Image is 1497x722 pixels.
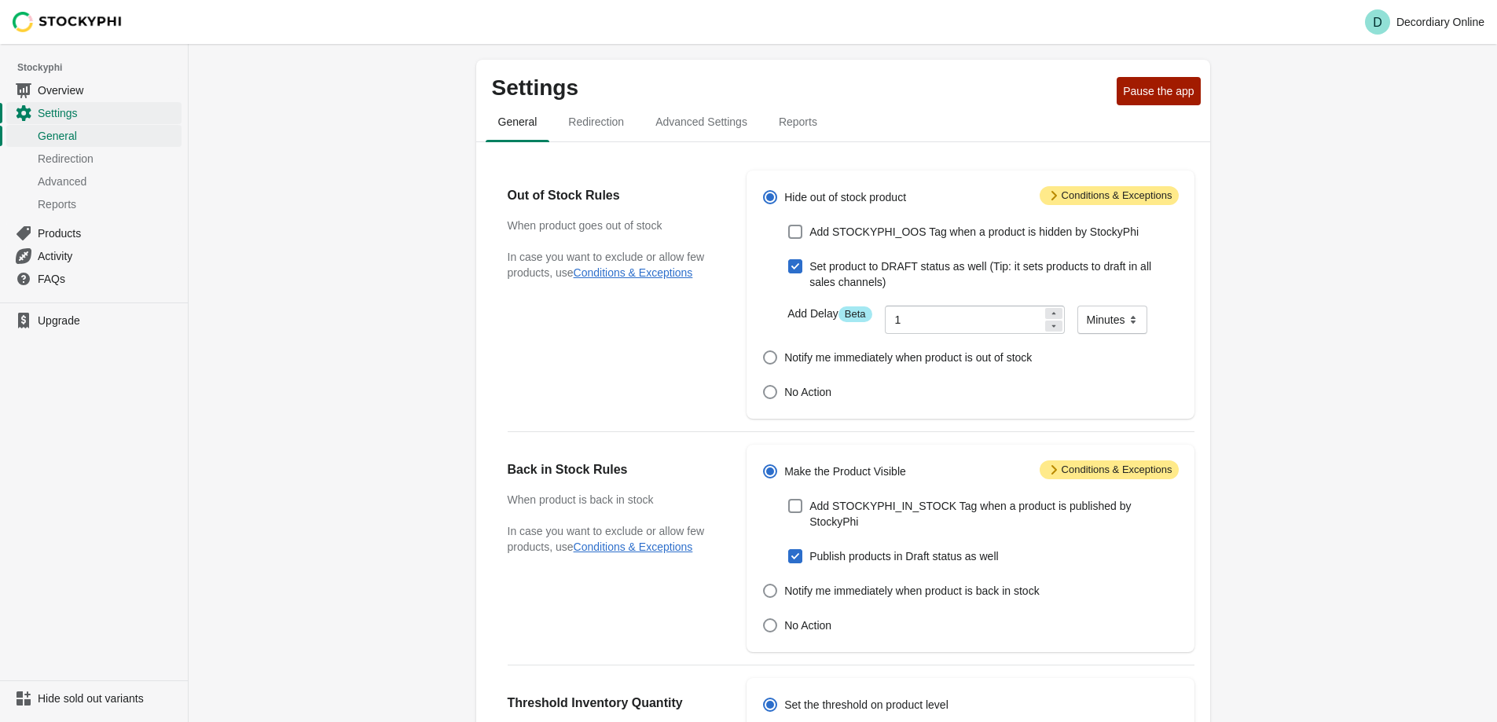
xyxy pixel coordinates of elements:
a: Overview [6,79,182,101]
span: Notify me immediately when product is back in stock [784,583,1039,599]
p: Decordiary Online [1396,16,1484,28]
a: General [6,124,182,147]
text: D [1373,16,1382,29]
a: Products [6,222,182,244]
span: General [486,108,550,136]
span: Notify me immediately when product is out of stock [784,350,1032,365]
span: Avatar with initials D [1365,9,1390,35]
span: Stockyphi [17,60,188,75]
a: FAQs [6,267,182,290]
a: Hide sold out variants [6,687,182,709]
span: Reports [766,108,830,136]
span: Add STOCKYPHI_OOS Tag when a product is hidden by StockyPhi [809,224,1139,240]
h2: Back in Stock Rules [508,460,716,479]
a: Reports [6,192,182,215]
p: Settings [492,75,1111,101]
button: Advanced settings [640,101,763,142]
h3: When product is back in stock [508,492,716,508]
a: Activity [6,244,182,267]
span: No Action [784,618,831,633]
span: Hide sold out variants [38,691,178,706]
span: No Action [784,384,831,400]
span: Redirection [38,151,178,167]
button: Pause the app [1117,77,1200,105]
h2: Out of Stock Rules [508,186,716,205]
h3: When product goes out of stock [508,218,716,233]
a: Redirection [6,147,182,170]
span: Make the Product Visible [784,464,906,479]
span: Add STOCKYPHI_IN_STOCK Tag when a product is published by StockyPhi [809,498,1178,530]
span: Conditions & Exceptions [1040,186,1179,205]
span: Redirection [556,108,637,136]
button: general [482,101,553,142]
span: Pause the app [1123,85,1194,97]
button: reports [763,101,833,142]
a: Advanced [6,170,182,192]
span: FAQs [38,271,178,287]
h2: Threshold Inventory Quantity [508,694,716,713]
span: Publish products in Draft status as well [809,548,998,564]
span: Products [38,225,178,241]
button: Conditions & Exceptions [574,541,693,553]
span: Upgrade [38,313,178,328]
span: Conditions & Exceptions [1040,460,1179,479]
span: Beta [838,306,872,322]
a: Settings [6,101,182,124]
span: Advanced Settings [643,108,760,136]
p: In case you want to exclude or allow few products, use [508,523,716,555]
p: In case you want to exclude or allow few products, use [508,249,716,280]
span: General [38,128,178,144]
button: Avatar with initials DDecordiary Online [1359,6,1491,38]
label: Add Delay [787,306,871,322]
button: redirection [552,101,640,142]
button: Conditions & Exceptions [574,266,693,279]
span: Overview [38,82,178,98]
img: Stockyphi [13,12,123,32]
a: Upgrade [6,310,182,332]
span: Settings [38,105,178,121]
span: Reports [38,196,178,212]
span: Advanced [38,174,178,189]
span: Set the threshold on product level [784,697,948,713]
span: Set product to DRAFT status as well (Tip: it sets products to draft in all sales channels) [809,258,1178,290]
span: Hide out of stock product [784,189,906,205]
span: Activity [38,248,178,264]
